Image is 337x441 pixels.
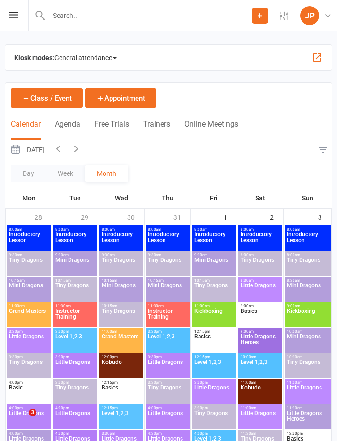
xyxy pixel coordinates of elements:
[55,329,95,334] span: 3:30pm
[5,140,49,159] button: [DATE]
[147,257,188,274] span: Tiny Dragons
[55,278,95,283] span: 10:15am
[55,355,95,359] span: 3:30pm
[6,188,52,208] th: Mon
[9,432,49,436] span: 4:00pm
[194,227,234,232] span: 8:00am
[101,380,141,385] span: 12:15pm
[286,359,329,376] span: Tiny Dragons
[147,355,188,359] span: 3:30pm
[240,334,280,351] span: Little Dragons Heroes
[147,304,188,308] span: 11:30am
[147,329,188,334] span: 3:30pm
[101,304,141,308] span: 10:15am
[286,432,329,436] span: 12:30pm
[127,209,144,225] div: 30
[29,409,36,416] span: 3
[101,257,141,274] span: Tiny Dragons
[55,257,95,274] span: Mini Dragons
[286,380,329,385] span: 11:00am
[147,283,188,300] span: Mini Dragons
[101,334,141,351] span: Grand Masters
[52,188,98,208] th: Tue
[224,209,237,225] div: 1
[101,410,141,427] span: Level 1,2,3
[194,385,234,402] span: Little Dragons
[9,257,49,274] span: Tiny Dragons
[147,227,188,232] span: 8:00am
[147,359,188,376] span: Little Dragons
[147,232,188,249] span: Introductory Lesson
[55,283,95,300] span: Tiny Dragons
[9,232,49,249] span: Introductory Lesson
[240,329,280,334] span: 9:00am
[9,385,49,402] span: Basic
[194,232,234,249] span: Introductory Lesson
[101,385,141,402] span: Basics
[173,209,190,225] div: 31
[55,359,95,376] span: Little Dragons
[147,432,188,436] span: 4:30pm
[101,406,141,410] span: 12:15pm
[101,278,141,283] span: 10:15am
[286,278,329,283] span: 8:30am
[318,209,331,225] div: 3
[9,359,49,376] span: Tiny Dragons
[194,308,234,325] span: Kickboxing
[46,165,85,182] button: Week
[147,253,188,257] span: 9:30am
[55,334,95,351] span: Level 1,2,3
[240,253,280,257] span: 8:00am
[11,165,46,182] button: Day
[81,209,98,225] div: 29
[9,410,49,427] span: Little Dragons
[11,120,41,140] button: Calendar
[11,88,83,108] button: Class / Event
[101,432,141,436] span: 3:30pm
[300,6,319,25] div: JP
[286,283,329,300] span: Mini Dragons
[101,253,141,257] span: 9:30am
[286,308,329,325] span: Kickboxing
[9,283,49,300] span: Mini Dragons
[55,410,95,427] span: Little Dragons
[143,120,170,140] button: Trainers
[194,278,234,283] span: 10:15am
[55,406,95,410] span: 4:00pm
[55,227,95,232] span: 8:00am
[286,304,329,308] span: 9:00am
[147,385,188,402] span: Tiny Dragons
[9,227,49,232] span: 8:00am
[286,329,329,334] span: 10:00am
[101,359,141,376] span: Kobudo
[9,380,49,385] span: 4:00pm
[286,406,329,410] span: 11:30am
[55,308,95,325] span: Instructor Training
[55,432,95,436] span: 4:30pm
[9,409,32,432] iframe: Intercom live chat
[240,278,280,283] span: 8:30am
[286,355,329,359] span: 10:30am
[9,304,49,308] span: 11:00am
[240,232,280,249] span: Introductory Lesson
[240,432,280,436] span: 11:30am
[240,304,280,308] span: 9:00am
[101,227,141,232] span: 8:00am
[9,334,49,351] span: Little Dragons
[9,355,49,359] span: 3:30pm
[240,355,280,359] span: 10:00am
[9,278,49,283] span: 10:15am
[55,232,95,249] span: Introductory Lesson
[145,188,191,208] th: Thu
[194,432,234,436] span: 4:00pm
[240,308,280,325] span: Basics
[147,410,188,427] span: Little Dragons
[194,253,234,257] span: 9:30am
[55,380,95,385] span: 3:30pm
[95,120,129,140] button: Free Trials
[9,253,49,257] span: 9:30am
[240,227,280,232] span: 8:00am
[194,355,234,359] span: 12:15pm
[240,385,280,402] span: Kobudo
[9,329,49,334] span: 3:30pm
